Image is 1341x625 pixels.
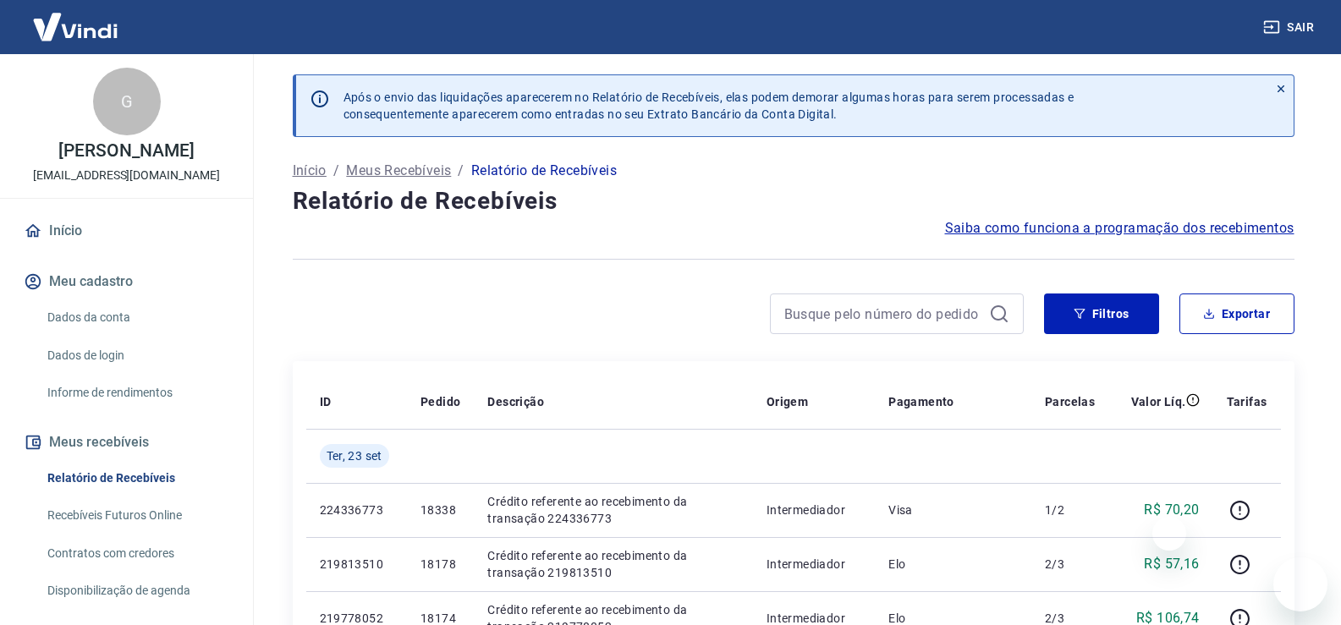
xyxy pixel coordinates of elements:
[1045,556,1095,573] p: 2/3
[20,212,233,249] a: Início
[1179,293,1294,334] button: Exportar
[784,301,982,326] input: Busque pelo número do pedido
[487,393,544,410] p: Descrição
[20,424,233,461] button: Meus recebíveis
[333,161,339,181] p: /
[420,502,460,518] p: 18338
[58,142,194,160] p: [PERSON_NAME]
[41,461,233,496] a: Relatório de Recebíveis
[888,556,1018,573] p: Elo
[1131,393,1186,410] p: Valor Líq.
[1044,293,1159,334] button: Filtros
[41,573,233,608] a: Disponibilização de agenda
[767,502,861,518] p: Intermediador
[1227,393,1267,410] p: Tarifas
[471,161,617,181] p: Relatório de Recebíveis
[327,447,382,464] span: Ter, 23 set
[41,498,233,533] a: Recebíveis Futuros Online
[1273,557,1327,611] iframe: Botão para abrir a janela de mensagens
[1144,500,1199,520] p: R$ 70,20
[1260,12,1321,43] button: Sair
[293,184,1294,218] h4: Relatório de Recebíveis
[420,556,460,573] p: 18178
[320,502,393,518] p: 224336773
[93,68,161,135] div: G
[487,493,739,527] p: Crédito referente ao recebimento da transação 224336773
[487,547,739,581] p: Crédito referente ao recebimento da transação 219813510
[1152,517,1186,551] iframe: Fechar mensagem
[20,1,130,52] img: Vindi
[320,393,332,410] p: ID
[767,393,808,410] p: Origem
[41,536,233,571] a: Contratos com credores
[945,218,1294,238] a: Saiba como funciona a programação dos recebimentos
[41,300,233,335] a: Dados da conta
[1045,502,1095,518] p: 1/2
[41,338,233,373] a: Dados de login
[343,89,1074,123] p: Após o envio das liquidações aparecerem no Relatório de Recebíveis, elas podem demorar algumas ho...
[320,556,393,573] p: 219813510
[1144,554,1199,574] p: R$ 57,16
[293,161,327,181] a: Início
[1045,393,1095,410] p: Parcelas
[420,393,460,410] p: Pedido
[888,393,954,410] p: Pagamento
[41,376,233,410] a: Informe de rendimentos
[33,167,220,184] p: [EMAIL_ADDRESS][DOMAIN_NAME]
[458,161,464,181] p: /
[346,161,451,181] a: Meus Recebíveis
[20,263,233,300] button: Meu cadastro
[767,556,861,573] p: Intermediador
[888,502,1018,518] p: Visa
